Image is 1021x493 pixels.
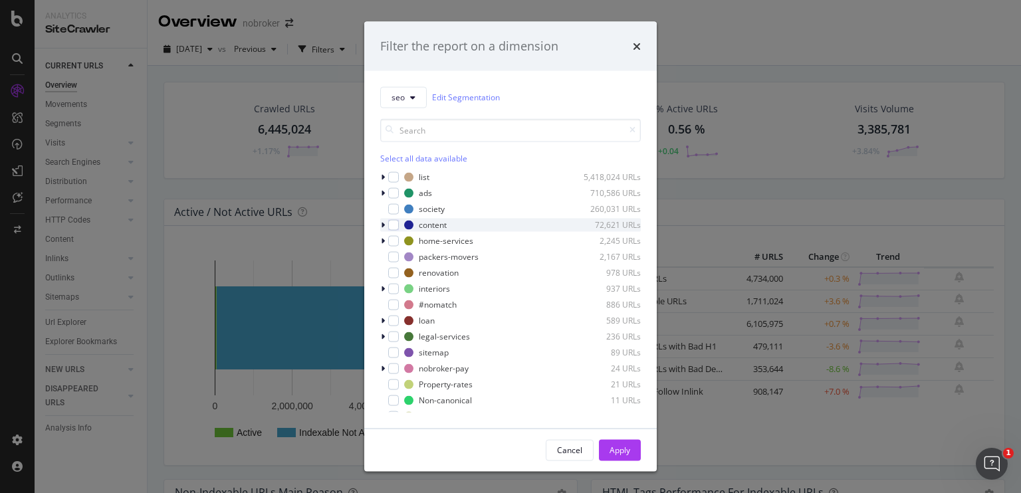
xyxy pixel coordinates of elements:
div: legal-services [419,331,470,342]
div: 710,586 URLs [576,187,641,199]
div: 236 URLs [576,331,641,342]
span: seo [392,92,405,103]
div: 21 URLs [576,379,641,390]
div: 937 URLs [576,283,641,294]
span: 1 [1003,448,1014,458]
div: 72,621 URLs [576,219,641,231]
div: 24 URLs [576,363,641,374]
div: 5,418,024 URLs [576,171,641,183]
div: Cancel [557,444,582,456]
div: home-services [419,235,473,246]
div: 589 URLs [576,315,641,326]
div: 11 URLs [576,395,641,406]
div: content [419,219,447,231]
div: packers-movers [419,251,479,262]
div: Select all data available [380,152,641,163]
div: 8 URLs [576,411,641,422]
div: 2,167 URLs [576,251,641,262]
button: Apply [599,439,641,460]
div: sitemap [419,347,449,358]
div: loan [419,315,435,326]
a: Edit Segmentation [432,90,500,104]
div: Filter the report on a dimension [380,38,558,55]
div: renovation [419,267,459,278]
div: times [633,38,641,55]
div: Apply [610,444,630,456]
div: Non-canonical [419,395,472,406]
div: 978 URLs [576,267,641,278]
div: Property-rates [419,379,473,390]
div: interiors [419,283,450,294]
input: Search [380,118,641,142]
button: Cancel [546,439,594,460]
div: 89 URLs [576,347,641,358]
div: nobroker-pay [419,363,469,374]
div: ads [419,187,432,199]
button: seo [380,86,427,108]
div: society [419,203,445,215]
iframe: Intercom live chat [976,448,1008,480]
div: 886 URLs [576,299,641,310]
div: #nomatch [419,299,457,310]
div: 2,245 URLs [576,235,641,246]
div: 260,031 URLs [576,203,641,215]
div: modal [364,22,657,472]
div: home [419,411,440,422]
div: list [419,171,429,183]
